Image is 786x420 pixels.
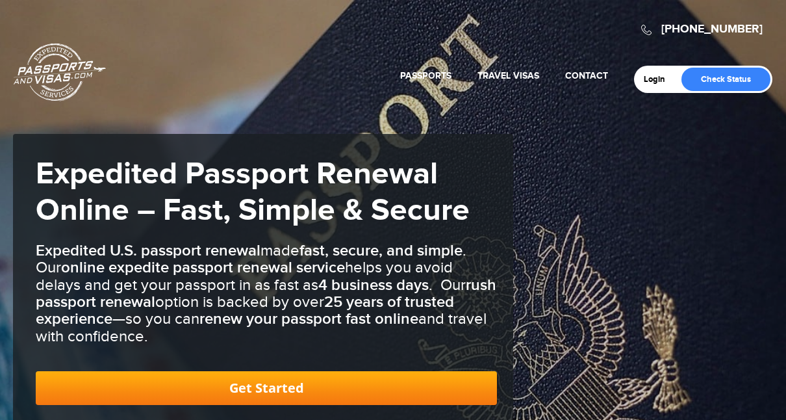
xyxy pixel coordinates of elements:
[14,43,106,101] a: Passports & [DOMAIN_NAME]
[36,241,260,260] b: Expedited U.S. passport renewal
[61,258,345,277] b: online expedite passport renewal service
[36,276,496,311] b: rush passport renewal
[661,22,763,36] a: [PHONE_NUMBER]
[644,74,674,85] a: Login
[565,70,608,81] a: Contact
[36,371,497,405] a: Get Started
[681,68,770,91] a: Check Status
[36,155,470,230] strong: Expedited Passport Renewal Online – Fast, Simple & Secure
[299,241,463,260] b: fast, secure, and simple
[36,293,454,328] b: 25 years of trusted experience
[400,70,451,81] a: Passports
[318,276,429,295] b: 4 business days
[199,309,418,328] b: renew your passport fast online
[36,243,497,345] h3: made . Our helps you avoid delays and get your passport in as fast as . Our option is backed by o...
[477,70,539,81] a: Travel Visas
